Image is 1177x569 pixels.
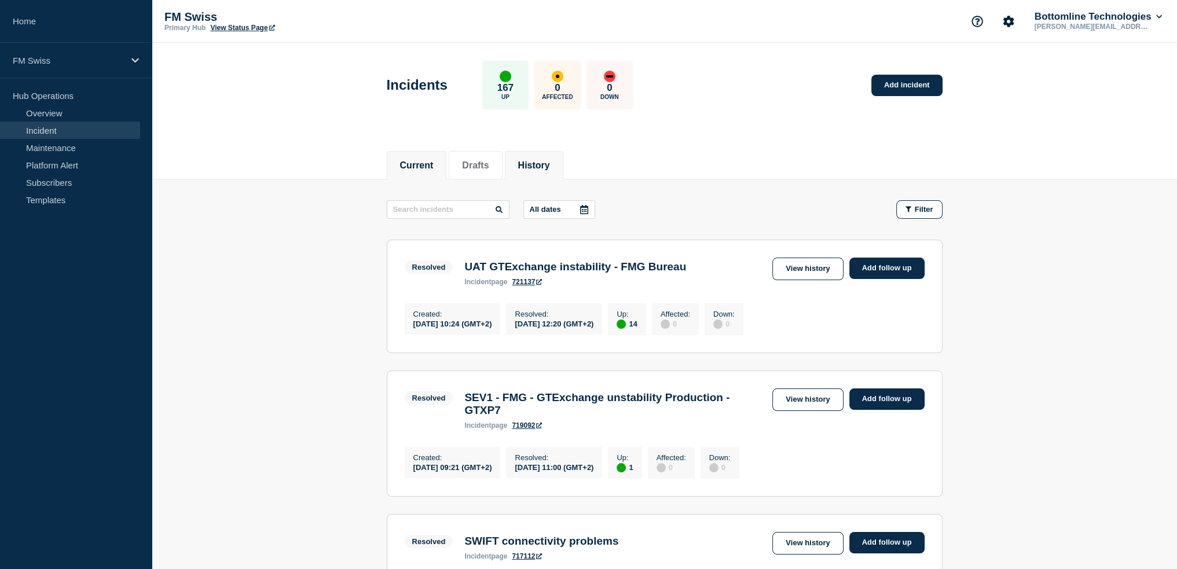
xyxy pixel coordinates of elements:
p: 0 [555,82,560,94]
p: All dates [530,205,561,214]
div: disabled [657,463,666,472]
h1: Incidents [387,77,448,93]
span: Resolved [405,260,453,274]
span: Filter [915,205,933,214]
span: Resolved [405,391,453,405]
a: 721137 [512,278,542,286]
div: 0 [713,318,735,329]
div: [DATE] 09:21 (GMT+2) [413,462,492,472]
a: View history [772,258,843,280]
p: Up : [617,453,633,462]
button: Drafts [462,160,489,171]
button: Current [400,160,434,171]
p: Resolved : [515,310,593,318]
div: 14 [617,318,637,329]
a: 717112 [512,552,542,560]
p: FM Swiss [164,10,396,24]
div: 0 [661,318,690,329]
a: View history [772,532,843,555]
h3: UAT GTExchange instability - FMG Bureau [464,260,686,273]
a: Add follow up [849,258,925,279]
p: page [464,421,507,429]
div: up [500,71,511,82]
a: Add follow up [849,532,925,553]
span: incident [464,421,491,429]
h3: SWIFT connectivity problems [464,535,618,548]
p: Up [501,94,509,100]
p: page [464,278,507,286]
div: 0 [709,462,731,472]
p: Affected [542,94,573,100]
div: [DATE] 10:24 (GMT+2) [413,318,492,328]
a: Add incident [871,75,943,96]
div: disabled [713,320,723,329]
p: Down : [709,453,731,462]
p: 0 [607,82,612,94]
p: Created : [413,310,492,318]
span: incident [464,552,491,560]
div: disabled [709,463,718,472]
p: Created : [413,453,492,462]
button: History [518,160,550,171]
a: Add follow up [849,388,925,410]
button: Support [965,9,989,34]
p: FM Swiss [13,56,124,65]
p: Primary Hub [164,24,206,32]
div: 1 [617,462,633,472]
div: affected [552,71,563,82]
div: 0 [657,462,686,472]
p: Up : [617,310,637,318]
p: Affected : [657,453,686,462]
div: disabled [661,320,670,329]
div: [DATE] 11:00 (GMT+2) [515,462,593,472]
a: View history [772,388,843,411]
input: Search incidents [387,200,509,219]
div: up [617,320,626,329]
span: Resolved [405,535,453,548]
div: up [617,463,626,472]
p: 167 [497,82,514,94]
p: Affected : [661,310,690,318]
button: Account settings [996,9,1021,34]
a: View Status Page [210,24,274,32]
button: All dates [523,200,595,219]
p: Resolved : [515,453,593,462]
span: incident [464,278,491,286]
a: 719092 [512,421,542,429]
div: down [604,71,615,82]
h3: SEV1 - FMG - GTExchange unstability Production - GTXP7 [464,391,767,417]
button: Bottomline Technologies [1032,11,1164,23]
p: [PERSON_NAME][EMAIL_ADDRESS][PERSON_NAME][DOMAIN_NAME] [1032,23,1153,31]
p: page [464,552,507,560]
button: Filter [896,200,943,219]
p: Down : [713,310,735,318]
div: [DATE] 12:20 (GMT+2) [515,318,593,328]
p: Down [600,94,619,100]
